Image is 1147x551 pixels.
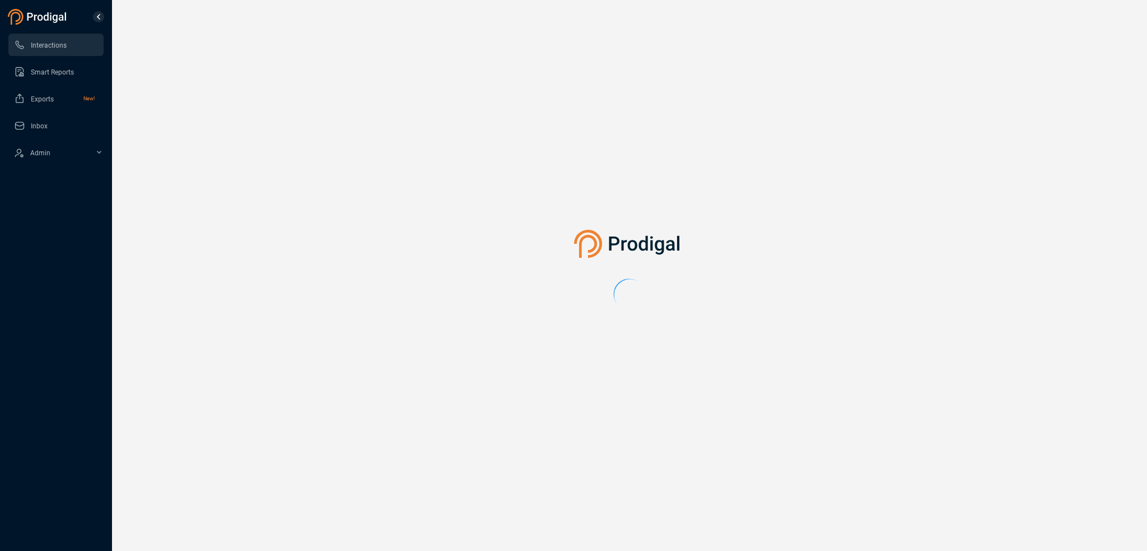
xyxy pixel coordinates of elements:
[8,61,104,83] li: Smart Reports
[31,95,54,103] span: Exports
[31,68,74,76] span: Smart Reports
[8,34,104,56] li: Interactions
[8,87,104,110] li: Exports
[8,9,69,25] img: prodigal-logo
[30,149,50,157] span: Admin
[14,87,95,110] a: ExportsNew!
[14,114,95,137] a: Inbox
[574,230,686,258] img: prodigal-logo
[83,87,95,110] span: New!
[31,122,48,130] span: Inbox
[14,34,95,56] a: Interactions
[31,41,67,49] span: Interactions
[14,61,95,83] a: Smart Reports
[8,114,104,137] li: Inbox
